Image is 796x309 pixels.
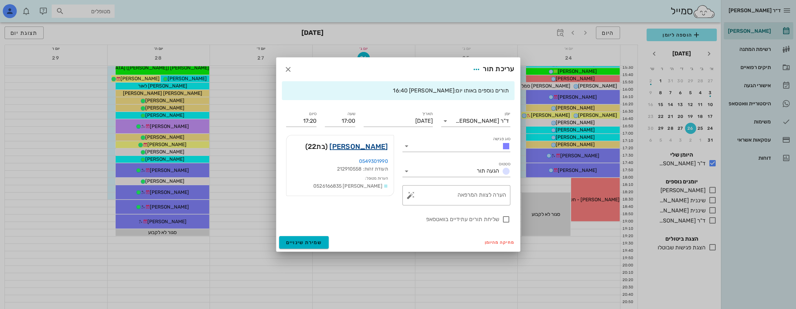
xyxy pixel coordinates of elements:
span: [PERSON_NAME] 0526166835 [313,183,382,189]
label: סטטוס [499,161,510,167]
span: 22 [308,142,316,151]
div: סטטוסהגעה תור [402,166,510,177]
span: מחיקה מהיומן [485,240,514,245]
label: סיום [309,111,316,116]
div: סוג פגישה [402,141,510,152]
span: (בת ) [305,141,328,152]
div: עריכת תור [470,63,514,76]
label: שליחת תורים עתידיים בוואטסאפ [286,216,499,223]
label: שעה [347,111,355,116]
div: תעודת זהות: 212910558 [292,165,388,173]
div: תורים נוספים באותו יום: [287,87,509,95]
div: ד"ר [PERSON_NAME] [455,118,509,124]
a: 0549301990 [359,158,388,164]
label: תאריך [422,111,433,116]
button: מחיקה מהיומן [482,238,517,247]
span: [PERSON_NAME] 16:40 [393,87,454,94]
span: הגעה תור [477,167,499,174]
div: יומןד"ר [PERSON_NAME] [441,115,510,127]
label: יומן [504,111,510,116]
a: [PERSON_NAME] [329,141,388,152]
label: סוג פגישה [493,136,510,142]
small: הערות מטופל: [365,176,388,181]
button: שמירת שינויים [279,236,329,249]
span: שמירת שינויים [286,240,322,246]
